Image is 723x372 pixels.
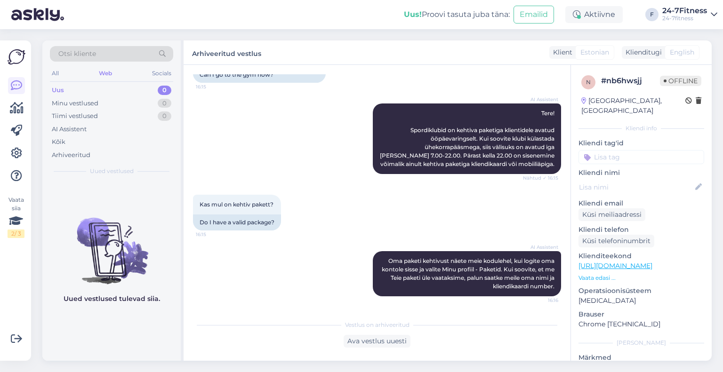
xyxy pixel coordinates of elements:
[200,201,273,208] span: Kas mul on kehtiv pakett?
[8,48,25,66] img: Askly Logo
[578,319,704,329] p: Chrome [TECHNICAL_ID]
[196,83,231,90] span: 16:15
[662,15,707,22] div: 24-7fitness
[90,167,134,175] span: Uued vestlused
[622,47,662,57] div: Klienditugi
[192,46,261,59] label: Arhiveeritud vestlus
[344,335,410,348] div: Ava vestlus uuesti
[193,67,326,83] div: Can I go to the gym now?
[578,150,704,164] input: Lisa tag
[586,79,591,86] span: n
[58,49,96,59] span: Otsi kliente
[196,231,231,238] span: 16:15
[578,309,704,319] p: Brauser
[581,96,685,116] div: [GEOGRAPHIC_DATA], [GEOGRAPHIC_DATA]
[158,86,171,95] div: 0
[345,321,410,329] span: Vestlus on arhiveeritud
[404,10,422,19] b: Uus!
[578,251,704,261] p: Klienditeekond
[578,208,645,221] div: Küsi meiliaadressi
[578,339,704,347] div: [PERSON_NAME]
[578,274,704,282] p: Vaata edasi ...
[523,244,558,251] span: AI Assistent
[380,110,556,167] span: Tere! Spordiklubid on kehtiva paketiga klientidele avatud ööpäevaringselt. Kui soovite klubi küla...
[52,99,98,108] div: Minu vestlused
[64,294,160,304] p: Uued vestlused tulevad siia.
[50,67,61,79] div: All
[97,67,114,79] div: Web
[404,9,510,20] div: Proovi tasuta juba täna:
[578,296,704,306] p: [MEDICAL_DATA]
[601,75,660,87] div: # nb6hwsjj
[52,125,87,134] div: AI Assistent
[579,182,693,192] input: Lisa nimi
[578,286,704,296] p: Operatsioonisüsteem
[8,196,24,238] div: Vaata siia
[158,111,171,121] div: 0
[660,76,701,86] span: Offline
[662,7,707,15] div: 24-7Fitness
[580,47,609,57] span: Estonian
[565,6,623,23] div: Aktiivne
[578,225,704,235] p: Kliendi telefon
[578,198,704,208] p: Kliendi email
[670,47,694,57] span: English
[578,353,704,363] p: Märkmed
[523,174,558,182] span: Nähtud ✓ 16:15
[578,124,704,133] div: Kliendi info
[578,261,652,270] a: [URL][DOMAIN_NAME]
[514,6,554,24] button: Emailid
[52,111,98,121] div: Tiimi vestlused
[382,257,556,290] span: Oma paketi kehtivust näete meie kodulehel, kui logite oma kontole sisse ja valite Minu profiil - ...
[150,67,173,79] div: Socials
[645,8,659,21] div: F
[52,86,64,95] div: Uus
[52,137,65,147] div: Kõik
[523,297,558,304] span: 16:16
[578,168,704,178] p: Kliendi nimi
[158,99,171,108] div: 0
[523,96,558,103] span: AI Assistent
[578,138,704,148] p: Kliendi tag'id
[662,7,717,22] a: 24-7Fitness24-7fitness
[8,230,24,238] div: 2 / 3
[549,47,572,57] div: Klient
[578,235,654,247] div: Küsi telefoninumbrit
[193,214,281,230] div: Do I have a valid package?
[42,201,181,285] img: No chats
[52,150,90,160] div: Arhiveeritud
